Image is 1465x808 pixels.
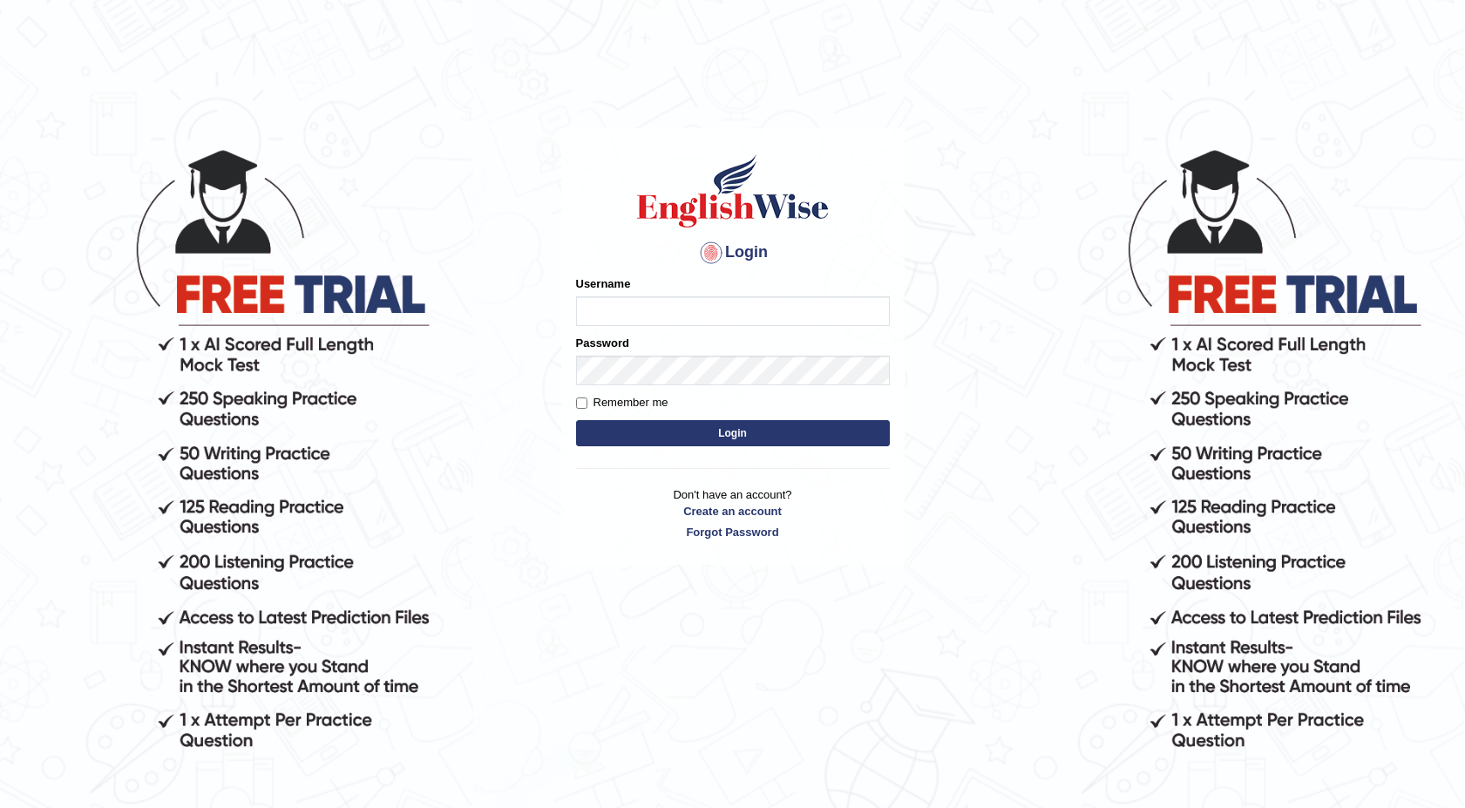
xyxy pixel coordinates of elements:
[576,275,631,292] label: Username
[576,420,890,446] button: Login
[634,152,832,230] img: Logo of English Wise sign in for intelligent practice with AI
[576,239,890,267] h4: Login
[576,394,668,411] label: Remember me
[576,486,890,540] p: Don't have an account?
[576,397,587,409] input: Remember me
[576,335,629,351] label: Password
[576,524,890,540] a: Forgot Password
[576,503,890,519] a: Create an account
